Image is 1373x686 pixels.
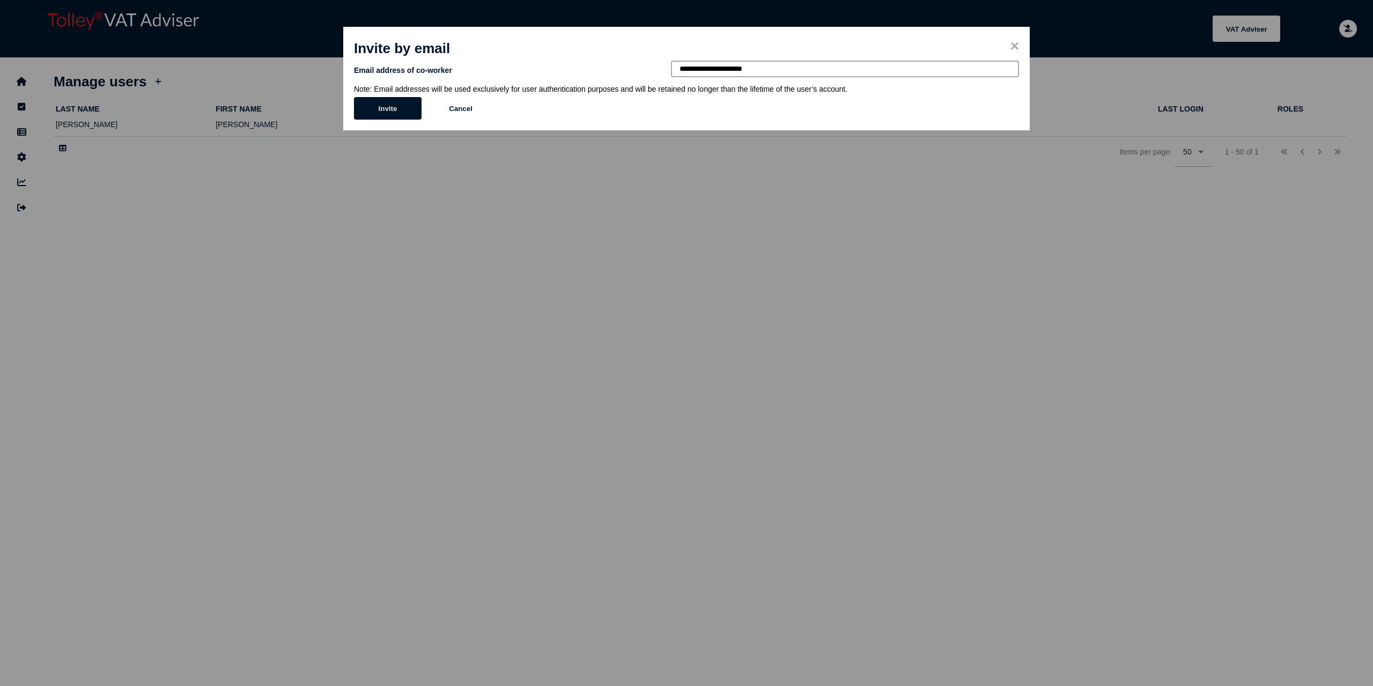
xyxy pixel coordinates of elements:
[354,66,670,75] label: Email address of co-worker
[1010,38,1019,55] span: ×
[427,97,494,120] button: Cancel
[354,40,1019,57] h1: Invite by email
[354,97,422,120] button: Invite
[354,85,1019,93] div: Note: Email addresses will be used exclusively for user authentication purposes and will be retai...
